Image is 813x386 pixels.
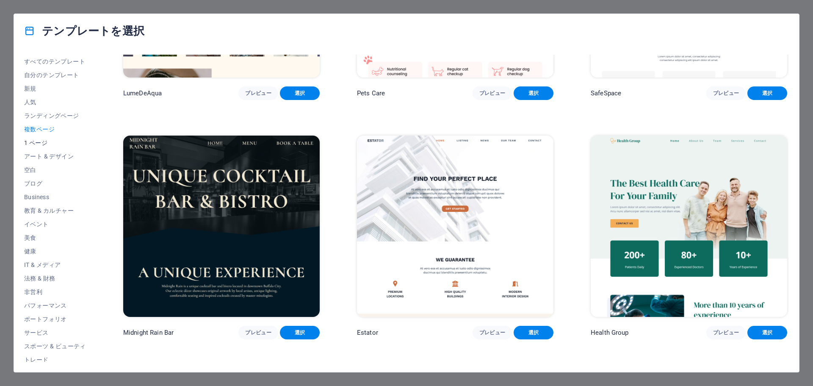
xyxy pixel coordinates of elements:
span: プレビュー [479,90,506,97]
span: プレビュー [713,329,739,336]
img: Estator [357,136,553,317]
span: サービス [24,329,86,336]
span: ブログ [24,180,86,187]
button: 自分のテンプレート [24,68,86,82]
p: Midnight Rain Bar [123,328,174,337]
span: 新規 [24,85,86,92]
span: 法務 & 財務 [24,275,86,282]
button: アート & デザイン [24,150,86,163]
button: 1 ページ [24,136,86,150]
button: 人気 [24,95,86,109]
button: 美食 [24,231,86,244]
button: 選択 [747,326,787,339]
button: 選択 [280,86,320,100]
button: プレビュー [238,326,278,339]
button: 非営利 [24,285,86,299]
button: イベント [24,217,86,231]
span: 選択 [520,90,547,97]
span: 複数ページ [24,126,86,133]
button: 健康 [24,244,86,258]
span: ランディングページ [24,112,86,119]
span: 選択 [520,329,547,336]
span: 選択 [754,90,780,97]
button: 選択 [514,326,553,339]
button: IT & メディア [24,258,86,272]
button: プレビュー [706,86,746,100]
button: 教育 & カルチャー [24,204,86,217]
span: IT & メディア [24,261,86,268]
span: アート & デザイン [24,153,86,160]
span: 選択 [287,329,313,336]
button: すべてのテンプレート [24,55,86,68]
p: SafeSpace [591,89,621,97]
button: ブログ [24,177,86,190]
span: トレード [24,356,86,363]
img: Midnight Rain Bar [123,136,320,317]
p: Estator [357,328,378,337]
button: Business [24,190,86,204]
span: 非営利 [24,289,86,295]
span: スポーツ & ビューティ [24,343,86,350]
button: パフォーマンス [24,299,86,312]
span: プレビュー [713,90,739,97]
span: Business [24,194,86,200]
button: サービス [24,326,86,339]
button: 複数ページ [24,122,86,136]
span: ポートフォリオ [24,316,86,322]
button: 選択 [514,86,553,100]
img: Health Group [591,136,787,317]
span: すべてのテンプレート [24,58,86,65]
button: 新規 [24,82,86,95]
span: 健康 [24,248,86,255]
span: 選択 [754,329,780,336]
button: プレビュー [473,86,512,100]
button: プレビュー [473,326,512,339]
h4: テンプレートを選択 [24,24,144,38]
span: 美食 [24,234,86,241]
span: プレビュー [245,329,271,336]
button: ポートフォリオ [24,312,86,326]
button: プレビュー [706,326,746,339]
span: 教育 & カルチャー [24,207,86,214]
button: プレビュー [238,86,278,100]
button: 選択 [747,86,787,100]
button: 選択 [280,326,320,339]
span: 1 ページ [24,139,86,146]
button: ランディングページ [24,109,86,122]
span: 人気 [24,99,86,106]
span: パフォーマンス [24,302,86,309]
span: 自分のテンプレート [24,72,86,78]
span: プレビュー [479,329,506,336]
span: プレビュー [245,90,271,97]
p: LumeDeAqua [123,89,162,97]
button: トレード [24,353,86,367]
button: 空白 [24,163,86,177]
span: 空白 [24,167,86,173]
p: Health Group [591,328,629,337]
span: イベント [24,221,86,228]
button: スポーツ & ビューティ [24,339,86,353]
p: Pets Care [357,89,385,97]
span: 選択 [287,90,313,97]
button: 法務 & 財務 [24,272,86,285]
